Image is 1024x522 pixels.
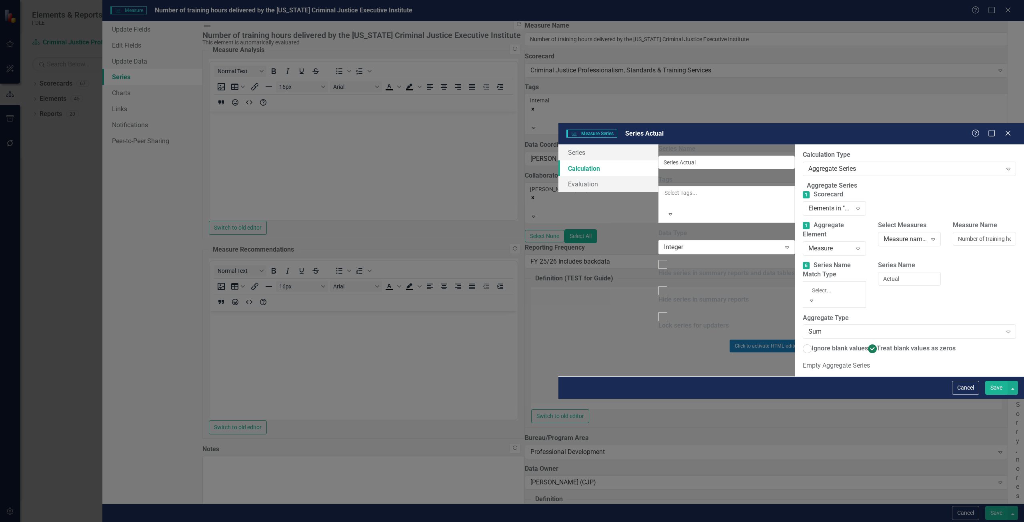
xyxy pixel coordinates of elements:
[812,344,868,352] span: Ignore blank values
[558,176,658,192] a: Evaluation
[566,130,617,138] span: Measure Series
[808,164,1002,173] div: Aggregate Series
[803,221,866,239] label: Aggregate Element
[803,262,810,269] span: 6
[884,235,927,244] div: Measure name equals...
[808,204,852,213] div: Elements in "Criminal Justice Professionalism, Standards & Training Services"
[658,321,729,330] div: Lock series for updaters
[558,160,658,176] a: Calculation
[625,130,664,137] span: Series Actual
[558,144,658,160] a: Series
[658,269,795,278] div: Hide series in summary reports and data tables
[952,381,979,395] button: Cancel
[658,175,795,184] label: Tags
[808,327,1002,336] div: Sum
[803,314,1016,323] label: Aggregate Type
[664,189,789,197] div: Select Tags...
[658,144,795,154] label: Series Name
[803,181,861,190] legend: Aggregate Series
[985,381,1008,395] button: Save
[658,295,749,304] div: Hide series in summary reports
[803,222,810,229] span: 1
[808,244,852,253] div: Measure
[803,150,1016,160] label: Calculation Type
[803,190,866,199] label: Scorecard
[803,191,810,198] span: 1
[658,229,795,238] label: Data Type
[953,221,1016,230] label: Measure Name
[658,156,795,169] input: Series Name
[877,344,956,352] span: Treat blank values as zeros
[803,361,1016,370] div: Empty Aggregate Series
[878,221,941,230] label: Select Measures
[878,261,941,270] label: Series Name
[803,261,866,279] label: Series Name Match Type
[664,243,781,252] div: Integer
